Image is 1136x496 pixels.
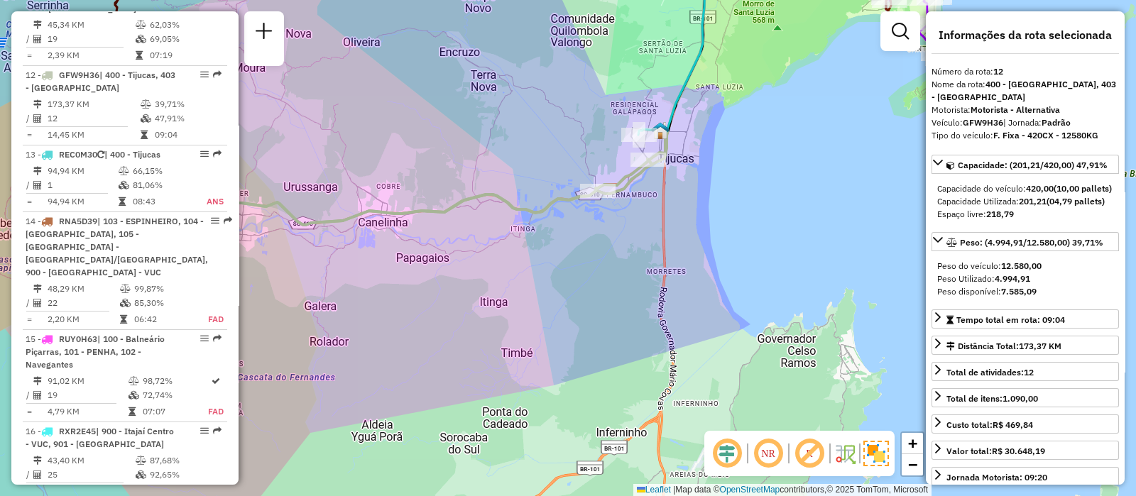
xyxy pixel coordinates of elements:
span: 16 - [26,426,174,449]
td: / [26,111,33,126]
td: 19 [47,32,135,46]
i: % de utilização do peso [136,456,146,465]
i: % de utilização do peso [129,377,139,385]
td: 2,20 KM [47,312,119,326]
span: 13 - [26,149,160,160]
i: % de utilização do peso [119,167,129,175]
span: | 103 - ESPINHEIRO, 104 - [GEOGRAPHIC_DATA], 105 -[GEOGRAPHIC_DATA] - [GEOGRAPHIC_DATA]/[GEOGRAPH... [26,216,208,277]
a: Custo total:R$ 469,84 [932,414,1119,434]
span: Ocultar deslocamento [710,436,744,470]
td: 2,39 KM [47,48,135,62]
i: Total de Atividades [33,391,42,399]
td: 87,68% [149,453,221,468]
span: RNA5D39 [59,216,97,226]
div: Capacidade Utilizada: [937,195,1113,208]
img: PA - Tijucas [651,121,670,140]
span: Capacidade: (201,21/420,00) 47,91% [958,160,1108,170]
td: FAD [207,404,224,419]
a: Jornada Motorista: 09:20 [932,467,1119,486]
td: = [26,312,33,326]
td: = [26,128,33,142]
td: 08:43 [132,194,190,209]
td: 94,94 KM [47,194,118,209]
td: = [26,194,33,209]
a: Capacidade: (201,21/420,00) 47,91% [932,155,1119,174]
td: 39,71% [154,97,222,111]
a: Peso: (4.994,91/12.580,00) 39,71% [932,232,1119,251]
td: 12 [47,111,140,126]
i: Total de Atividades [33,470,42,479]
td: 99,87% [133,282,192,296]
strong: 420,00 [1026,183,1054,194]
i: % de utilização da cubagem [129,391,139,399]
span: Total de atividades: [946,367,1034,377]
em: Rota exportada [213,334,222,343]
td: 22 [47,296,119,310]
i: Distância Total [33,377,42,385]
div: Distância Total: [946,340,1061,353]
i: Tempo total em rota [141,131,148,139]
i: Total de Atividades [33,114,42,123]
i: % de utilização da cubagem [136,470,146,479]
span: − [908,456,917,473]
td: 48,29 KM [47,282,119,296]
td: 4,79 KM [47,404,128,419]
img: Exibir/Ocultar setores [863,441,889,466]
div: Motorista: [932,104,1119,116]
span: 173,37 KM [1019,341,1061,351]
i: Tempo total em rota [120,315,127,324]
strong: 400 - [GEOGRAPHIC_DATA], 403 - [GEOGRAPHIC_DATA] [932,79,1116,102]
td: 66,15% [132,164,190,178]
strong: Motorista - Alternativa [971,104,1060,115]
span: RUY0H63 [59,334,97,344]
strong: 12 [1024,367,1034,377]
strong: (04,79 pallets) [1047,196,1105,206]
span: Peso: (4.994,91/12.580,00) 39,71% [960,237,1103,248]
i: Rota otimizada [212,377,220,385]
td: 69,05% [149,32,221,46]
span: | 400 - Tijucas [104,149,160,160]
span: 12 - [26,70,175,93]
span: | 900 - Itajaí Centro - VUC, 901 - [GEOGRAPHIC_DATA] [26,426,174,449]
td: 25 [47,468,135,482]
span: | Jornada: [1003,117,1071,128]
div: Total de itens: [946,392,1038,405]
em: Opções [211,216,219,225]
img: Fluxo de ruas [834,442,856,465]
td: 94,94 KM [47,164,118,178]
i: % de utilização do peso [141,100,151,109]
i: Total de Atividades [33,35,42,43]
td: / [26,296,33,310]
a: Total de atividades:12 [932,362,1119,381]
span: 15 - [26,334,165,370]
i: Distância Total [33,100,42,109]
em: Opções [200,70,209,79]
em: Opções [200,150,209,158]
span: Exibir rótulo [792,436,826,470]
strong: R$ 469,84 [993,419,1033,430]
div: Peso disponível: [937,285,1113,298]
span: | 400 - Tijucas, 403 - [GEOGRAPHIC_DATA] [26,70,175,93]
td: 62,03% [149,18,221,32]
div: Número da rota: [932,65,1119,78]
td: = [26,404,33,419]
div: Valor total: [946,445,1045,458]
span: 14 - [26,216,208,277]
h4: Informações da rota selecionada [932,28,1119,42]
a: Distância Total:173,37 KM [932,336,1119,355]
div: Jornada Motorista: 09:20 [946,471,1047,484]
td: ANS [190,194,224,209]
div: Capacidade: (201,21/420,00) 47,91% [932,177,1119,226]
strong: GFW9H36 [963,117,1003,128]
a: Tempo total em rota: 09:04 [932,309,1119,329]
td: 07:19 [149,48,221,62]
em: Opções [200,334,209,343]
i: % de utilização do peso [120,285,131,293]
i: % de utilização da cubagem [136,35,146,43]
td: 47,91% [154,111,222,126]
strong: F. Fixa - 420CX - 12580KG [993,130,1098,140]
strong: Padrão [1042,117,1071,128]
span: GFW9H36 [59,70,99,80]
i: Distância Total [33,21,42,29]
i: % de utilização da cubagem [141,114,151,123]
